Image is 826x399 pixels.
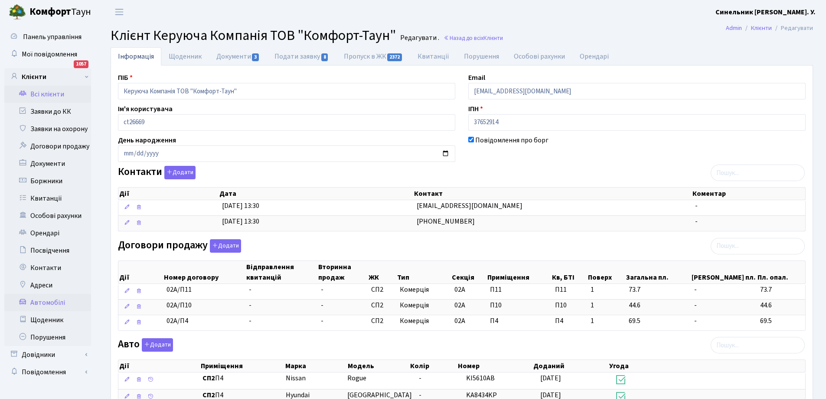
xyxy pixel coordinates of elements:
span: [PHONE_NUMBER] [417,217,475,226]
a: Всі клієнти [4,86,91,103]
a: Пропуск в ЖК [336,47,410,66]
th: Доданий [532,360,608,372]
span: 02А/П4 [167,316,188,326]
th: Приміщення [486,261,552,284]
th: Номер договору [163,261,245,284]
label: Email [468,73,485,83]
a: Особові рахунки [4,207,91,224]
span: - [249,285,251,294]
b: СП2 [202,373,215,383]
label: ІПН [468,104,483,114]
span: - [694,316,753,326]
span: Клієнт Керуюча Компанія ТОВ "Комфорт-Таун" [111,26,396,46]
a: Інформація [111,47,161,66]
a: Щоденник [161,47,209,66]
a: Admin [726,23,742,33]
span: СП2 [371,316,393,326]
span: Комерція [400,285,447,295]
th: Дії [118,360,200,372]
th: Марка [284,360,347,372]
span: Таун [29,5,91,20]
span: П11 [555,285,584,295]
input: Пошук... [711,165,805,181]
small: Редагувати . [398,34,439,42]
span: 44.6 [760,300,802,310]
a: Додати [162,165,196,180]
a: Особові рахунки [506,47,572,66]
span: KI5610AB [466,373,495,383]
button: Переключити навігацію [108,5,130,19]
span: СП2 [371,285,393,295]
span: - [695,217,698,226]
span: Rogue [347,373,366,383]
th: Колір [409,360,457,372]
span: - [694,285,753,295]
nav: breadcrumb [713,19,826,37]
th: Коментар [692,188,805,200]
span: - [321,300,323,310]
a: Додати [140,337,173,352]
span: 73.7 [629,285,687,295]
label: Контакти [118,166,196,179]
span: - [695,201,698,211]
span: Панель управління [23,32,82,42]
a: Адреси [4,277,91,294]
span: - [249,300,251,310]
th: Дата [219,188,413,200]
div: 1057 [74,60,88,68]
a: Клієнти [751,23,772,33]
a: Договори продажу [4,138,91,155]
span: 1 [591,285,622,295]
a: Автомобілі [4,294,91,311]
span: П4 [202,373,279,383]
a: Довідники [4,346,91,363]
th: Вторинна продаж [317,261,368,284]
span: 44.6 [629,300,687,310]
th: Кв, БТІ [551,261,587,284]
label: Авто [118,338,173,352]
span: 1 [591,316,622,326]
th: Пл. опал. [757,261,805,284]
th: Приміщення [200,360,284,372]
button: Контакти [164,166,196,179]
span: [DATE] [540,373,561,383]
a: Орендарі [4,224,91,242]
th: Секція [451,261,486,284]
span: 2372 [387,53,402,61]
a: Контакти [4,259,91,277]
th: Відправлення квитанцій [245,261,317,284]
span: П4 [490,316,498,326]
a: Додати [208,237,241,253]
li: Редагувати [772,23,813,33]
th: Угода [608,360,805,372]
span: - [249,316,251,326]
span: [DATE] 13:30 [222,217,259,226]
a: Повідомлення [4,363,91,381]
th: Контакт [413,188,692,200]
img: logo.png [9,3,26,21]
span: 73.7 [760,285,802,295]
span: 8 [321,53,328,61]
a: Документи [209,47,267,66]
span: 02А [454,316,465,326]
th: Дії [118,261,163,284]
a: Панель управління [4,28,91,46]
label: Ім'я користувача [118,104,173,114]
label: Повідомлення про борг [475,135,548,145]
span: [DATE] 13:30 [222,201,259,211]
a: Клієнти [4,68,91,86]
a: Синельник [PERSON_NAME]. У. [715,7,816,17]
span: - [321,285,323,294]
th: Дії [118,188,219,200]
span: 02А/П10 [167,300,192,310]
button: Авто [142,338,173,352]
a: Квитанції [410,47,457,66]
a: Подати заявку [267,47,336,66]
b: Комфорт [29,5,71,19]
a: Посвідчення [4,242,91,259]
a: Заявки до КК [4,103,91,120]
span: [EMAIL_ADDRESS][DOMAIN_NAME] [417,201,522,211]
a: Порушення [4,329,91,346]
span: П4 [555,316,584,326]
